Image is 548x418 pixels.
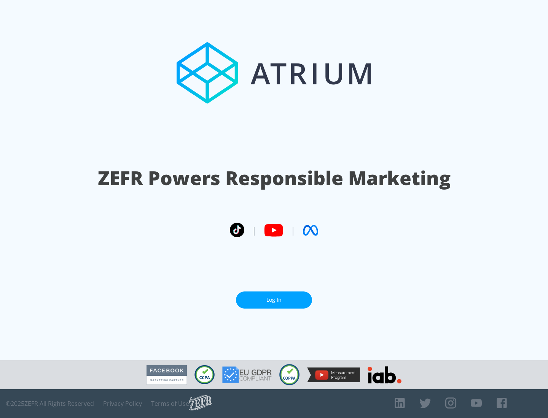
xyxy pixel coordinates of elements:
img: Facebook Marketing Partner [147,365,187,385]
span: | [252,225,256,236]
img: YouTube Measurement Program [307,367,360,382]
img: IAB [368,366,401,383]
a: Log In [236,291,312,309]
h1: ZEFR Powers Responsible Marketing [98,165,451,191]
span: | [291,225,295,236]
img: GDPR Compliant [222,366,272,383]
img: COPPA Compliant [279,364,299,385]
a: Privacy Policy [103,400,142,407]
img: CCPA Compliant [194,365,215,384]
a: Terms of Use [151,400,189,407]
span: © 2025 ZEFR All Rights Reserved [6,400,94,407]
